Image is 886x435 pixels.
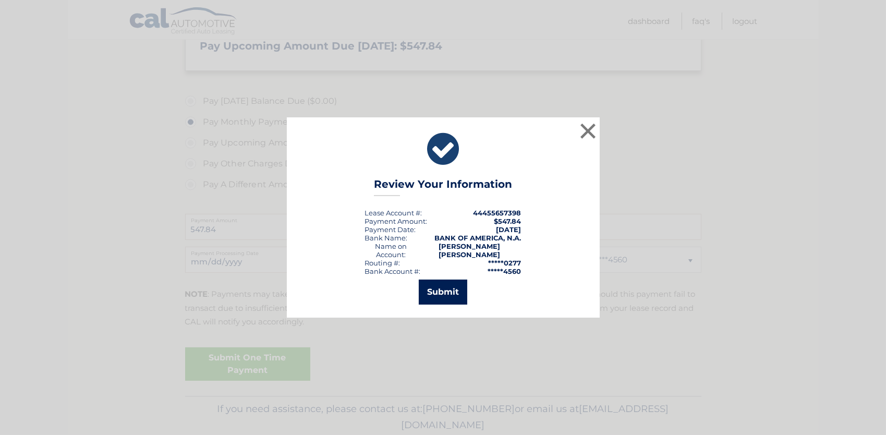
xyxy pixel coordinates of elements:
button: Submit [419,280,467,305]
strong: BANK OF AMERICA, N.A. [435,234,521,242]
strong: [PERSON_NAME] [PERSON_NAME] [439,242,500,259]
span: $547.84 [494,217,521,225]
div: Bank Name: [365,234,408,242]
div: Payment Amount: [365,217,428,225]
span: [DATE] [496,225,521,234]
div: Bank Account #: [365,267,421,275]
h3: Review Your Information [374,178,512,196]
strong: 44455657398 [474,209,521,217]
div: Routing #: [365,259,400,267]
div: : [365,225,416,234]
div: Name on Account: [365,242,418,259]
button: × [578,120,599,141]
span: Payment Date [365,225,415,234]
div: Lease Account #: [365,209,422,217]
